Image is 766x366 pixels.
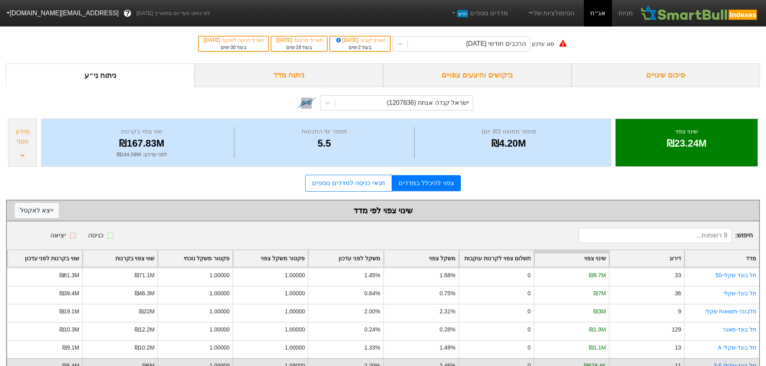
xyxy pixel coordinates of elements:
[158,250,232,267] div: Toggle SortBy
[678,307,681,316] div: 9
[383,63,572,87] div: ביקושים והיצעים צפויים
[364,289,380,298] div: 0.64%
[675,271,681,280] div: 33
[439,289,455,298] div: 0.75%
[364,325,380,334] div: 0.24%
[139,307,154,316] div: ₪22M
[275,37,323,44] div: תאריך פרסום :
[334,44,386,51] div: בעוד ימים
[275,44,323,51] div: בעוד ימים
[593,289,606,298] div: ₪7M
[51,151,232,159] div: לפני עדכון : ₪144.59M
[125,8,130,19] span: ?
[6,63,195,87] div: ניתוח ני״ע
[626,127,748,136] div: שינוי צפוי
[209,271,230,280] div: 1.00000
[60,307,80,316] div: ₪19.1M
[51,136,232,151] div: ₪167.83M
[528,307,531,316] div: 0
[532,40,554,48] div: סוג עדכון
[204,37,221,43] span: [DATE]
[136,9,210,17] span: לפי נתוני סוף יום מתאריך [DATE]
[209,307,230,316] div: 1.00000
[439,325,455,334] div: 0.28%
[528,271,531,280] div: 0
[589,344,606,352] div: ₪1.1M
[715,272,756,278] a: תל בונד שקלי-50
[358,45,361,50] span: 2
[285,307,305,316] div: 1.00000
[135,289,155,298] div: ₪46.3M
[705,308,757,315] a: תלבונד-תשואות שקלי
[296,92,317,113] img: tase link
[203,44,264,51] div: בעוד ימים
[439,344,455,352] div: 1.49%
[579,228,732,243] input: 9 רשומות...
[335,37,360,43] span: [DATE]
[685,250,759,267] div: Toggle SortBy
[209,344,230,352] div: 1.00000
[528,344,531,352] div: 0
[60,271,80,280] div: ₪61.3M
[610,250,684,267] div: Toggle SortBy
[387,98,469,108] div: ישראל קנדה אגחח (1207836)
[364,271,380,280] div: 1.45%
[285,289,305,298] div: 1.00000
[135,271,155,280] div: ₪71.1M
[236,136,412,151] div: 5.5
[296,45,301,50] span: 16
[672,325,681,334] div: 129
[276,37,294,43] span: [DATE]
[589,271,606,280] div: ₪9.7M
[417,127,601,136] div: מחזור ממוצע (30 יום)
[675,344,681,352] div: 13
[718,344,756,351] a: תל בונד-שקלי A
[447,5,511,21] a: מדדים נוספיםחדש
[723,326,757,333] a: תל בונד-מאגר
[50,231,66,240] div: יציאה
[364,344,380,352] div: 1.33%
[439,307,455,316] div: 2.31%
[675,289,681,298] div: 36
[209,289,230,298] div: 1.00000
[593,307,606,316] div: ₪3M
[459,250,534,267] div: Toggle SortBy
[334,37,386,44] div: תאריך קובע :
[51,127,232,136] div: שווי צפוי בקרנות
[15,204,751,217] div: שינוי צפוי לפי מדד
[364,307,380,316] div: 2.00%
[209,325,230,334] div: 1.00000
[62,344,79,352] div: ₪9.1M
[10,127,35,146] div: מידע נוסף
[135,344,155,352] div: ₪10.2M
[203,37,264,44] div: תאריך כניסה לתוקף :
[305,175,392,192] a: תנאי כניסה למדדים נוספים
[589,325,606,334] div: ₪1.9M
[308,250,383,267] div: Toggle SortBy
[15,203,59,218] button: ייצא לאקסל
[528,325,531,334] div: 0
[571,63,760,87] div: סיכום שינויים
[723,290,757,296] a: תל בונד-שקלי
[230,45,236,50] span: 30
[83,250,157,267] div: Toggle SortBy
[285,325,305,334] div: 1.00000
[528,289,531,298] div: 0
[135,325,155,334] div: ₪12.2M
[639,5,760,21] img: SmartBull
[236,127,412,136] div: מספר ימי התכסות
[466,39,526,49] div: הרכבים חודשי [DATE]
[195,63,383,87] div: ניתוח מדד
[88,231,103,240] div: כניסה
[457,10,468,17] span: חדש
[60,325,80,334] div: ₪10.3M
[524,5,578,21] a: הסימולציות שלי
[8,250,82,267] div: Toggle SortBy
[626,136,748,151] div: ₪23.24M
[579,228,753,243] span: חיפוש :
[60,289,80,298] div: ₪39.4M
[439,271,455,280] div: 1.68%
[233,250,308,267] div: Toggle SortBy
[534,250,609,267] div: Toggle SortBy
[285,271,305,280] div: 1.00000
